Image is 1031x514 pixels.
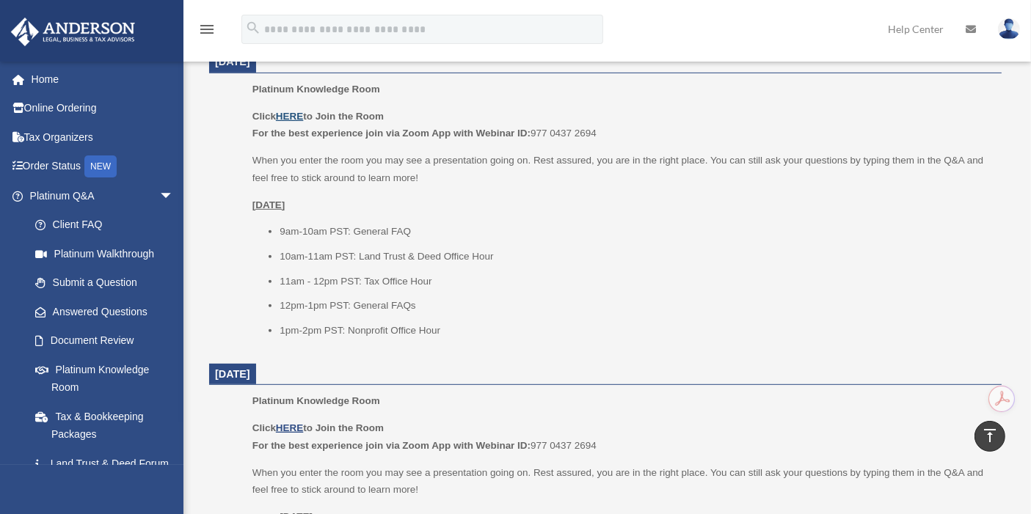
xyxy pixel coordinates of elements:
[159,181,189,211] span: arrow_drop_down
[998,18,1020,40] img: User Pic
[981,427,999,444] i: vertical_align_top
[252,128,531,139] b: For the best experience join via Zoom App with Webinar ID:
[198,26,216,38] a: menu
[245,20,261,36] i: search
[252,152,991,186] p: When you enter the room you may see a presentation going on. Rest assured, you are in the right p...
[21,239,196,268] a: Platinum Walkthrough
[21,210,196,240] a: Client FAQ
[252,108,991,142] p: 977 0437 2694
[21,355,189,402] a: Platinum Knowledge Room
[974,421,1005,452] a: vertical_align_top
[10,65,196,94] a: Home
[21,326,196,356] a: Document Review
[280,322,991,339] li: 1pm-2pm PST: Nonprofit Office Hour
[21,297,196,326] a: Answered Questions
[252,395,380,406] span: Platinum Knowledge Room
[252,111,384,122] b: Click to Join the Room
[252,84,380,95] span: Platinum Knowledge Room
[21,402,196,449] a: Tax & Bookkeeping Packages
[276,422,303,433] a: HERE
[280,223,991,241] li: 9am-10am PST: General FAQ
[252,464,991,499] p: When you enter the room you may see a presentation going on. Rest assured, you are in the right p...
[10,152,196,182] a: Order StatusNEW
[280,273,991,290] li: 11am - 12pm PST: Tax Office Hour
[7,18,139,46] img: Anderson Advisors Platinum Portal
[21,268,196,298] a: Submit a Question
[21,449,196,478] a: Land Trust & Deed Forum
[280,297,991,315] li: 12pm-1pm PST: General FAQs
[198,21,216,38] i: menu
[276,111,303,122] a: HERE
[215,368,250,380] span: [DATE]
[10,181,196,210] a: Platinum Q&Aarrow_drop_down
[280,248,991,265] li: 10am-11am PST: Land Trust & Deed Office Hour
[10,122,196,152] a: Tax Organizers
[252,422,384,433] b: Click to Join the Room
[215,56,250,67] span: [DATE]
[252,440,531,451] b: For the best experience join via Zoom App with Webinar ID:
[252,419,991,454] p: 977 0437 2694
[252,199,285,210] u: [DATE]
[10,94,196,123] a: Online Ordering
[84,155,117,177] div: NEW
